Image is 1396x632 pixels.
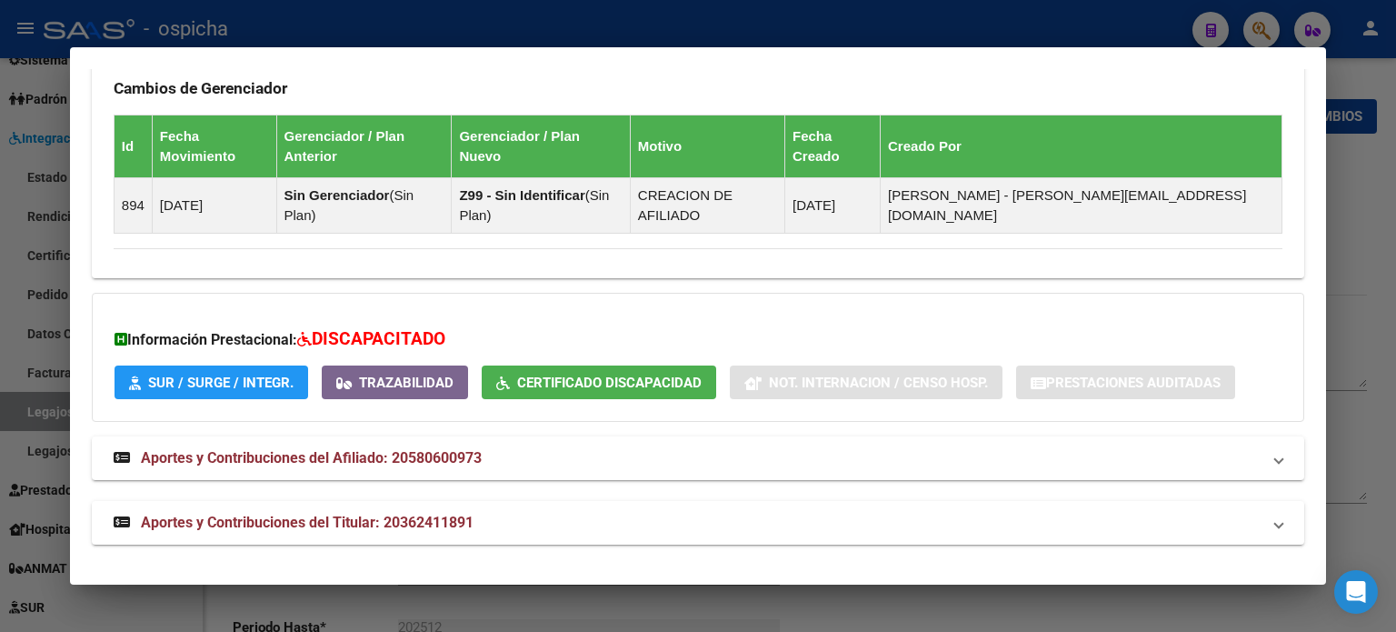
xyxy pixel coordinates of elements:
[114,177,152,233] td: 894
[322,366,468,399] button: Trazabilidad
[630,177,784,233] td: CREACION DE AFILIADO
[459,187,609,223] span: Sin Plan
[630,115,784,177] th: Motivo
[114,78,1282,98] h3: Cambios de Gerenciador
[881,115,1282,177] th: Creado Por
[881,177,1282,233] td: [PERSON_NAME] - [PERSON_NAME][EMAIL_ADDRESS][DOMAIN_NAME]
[152,177,276,233] td: [DATE]
[115,326,1281,353] h3: Información Prestacional:
[769,375,988,391] span: Not. Internacion / Censo Hosp.
[359,375,454,391] span: Trazabilidad
[730,366,1002,399] button: Not. Internacion / Censo Hosp.
[152,115,276,177] th: Fecha Movimiento
[452,115,630,177] th: Gerenciador / Plan Nuevo
[141,449,482,466] span: Aportes y Contribuciones del Afiliado: 20580600973
[784,177,880,233] td: [DATE]
[1334,570,1378,614] div: Open Intercom Messenger
[141,514,474,531] span: Aportes y Contribuciones del Titular: 20362411891
[284,187,390,203] strong: Sin Gerenciador
[517,375,702,391] span: Certificado Discapacidad
[148,375,294,391] span: SUR / SURGE / INTEGR.
[312,328,445,349] span: DISCAPACITADO
[784,115,880,177] th: Fecha Creado
[1016,366,1235,399] button: Prestaciones Auditadas
[284,187,414,223] span: Sin Plan
[92,501,1304,545] mat-expansion-panel-header: Aportes y Contribuciones del Titular: 20362411891
[459,187,584,203] strong: Z99 - Sin Identificar
[114,115,152,177] th: Id
[276,115,452,177] th: Gerenciador / Plan Anterior
[452,177,630,233] td: ( )
[92,436,1304,480] mat-expansion-panel-header: Aportes y Contribuciones del Afiliado: 20580600973
[115,366,308,399] button: SUR / SURGE / INTEGR.
[1046,375,1221,391] span: Prestaciones Auditadas
[482,366,716,399] button: Certificado Discapacidad
[276,177,452,233] td: ( )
